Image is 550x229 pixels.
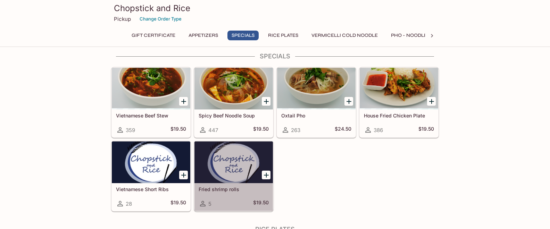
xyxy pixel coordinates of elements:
h5: House Fried Chicken Plate [364,113,434,118]
button: Vermicelli Cold Noodle [308,31,382,40]
button: Add Oxtail Pho [344,97,353,106]
p: Pickup [114,16,131,22]
div: Oxtail Pho [277,68,356,109]
span: 28 [126,201,132,207]
div: Vietnamese Short Ribs [112,141,190,183]
button: Add House Fried Chicken Plate [427,97,436,106]
h4: Specials [111,52,439,60]
button: Change Order Type [136,14,185,24]
div: Fried shrimp rolls [194,141,273,183]
h3: Chopstick and Rice [114,3,436,14]
button: Pho - Noodle Soup [387,31,445,40]
div: Spicy Beef Noodle Soup [194,68,273,109]
span: 5 [208,201,211,207]
button: Appetizers [185,31,222,40]
span: 359 [126,127,135,133]
a: Vietnamese Short Ribs28$19.50 [111,141,191,211]
h5: $24.50 [335,126,351,134]
button: Add Spicy Beef Noodle Soup [262,97,270,106]
span: 386 [374,127,383,133]
h5: $19.50 [170,126,186,134]
h5: Fried shrimp rolls [199,186,269,192]
button: Add Vietnamese Short Ribs [179,171,188,179]
h5: Vietnamese Short Ribs [116,186,186,192]
h5: Vietnamese Beef Stew [116,113,186,118]
h5: $19.50 [170,199,186,208]
a: Oxtail Pho263$24.50 [277,67,356,138]
button: Gift Certificate [128,31,179,40]
button: Add Fried shrimp rolls [262,171,270,179]
h5: $19.50 [418,126,434,134]
div: Vietnamese Beef Stew [112,68,190,109]
button: Add Vietnamese Beef Stew [179,97,188,106]
h5: $19.50 [253,199,269,208]
a: House Fried Chicken Plate386$19.50 [359,67,439,138]
button: Rice Plates [264,31,302,40]
span: 447 [208,127,218,133]
div: House Fried Chicken Plate [360,68,438,109]
span: 263 [291,127,300,133]
a: Fried shrimp rolls5$19.50 [194,141,273,211]
a: Vietnamese Beef Stew359$19.50 [111,67,191,138]
h5: Oxtail Pho [281,113,351,118]
a: Spicy Beef Noodle Soup447$19.50 [194,67,273,138]
h5: $19.50 [253,126,269,134]
h5: Spicy Beef Noodle Soup [199,113,269,118]
button: Specials [227,31,259,40]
